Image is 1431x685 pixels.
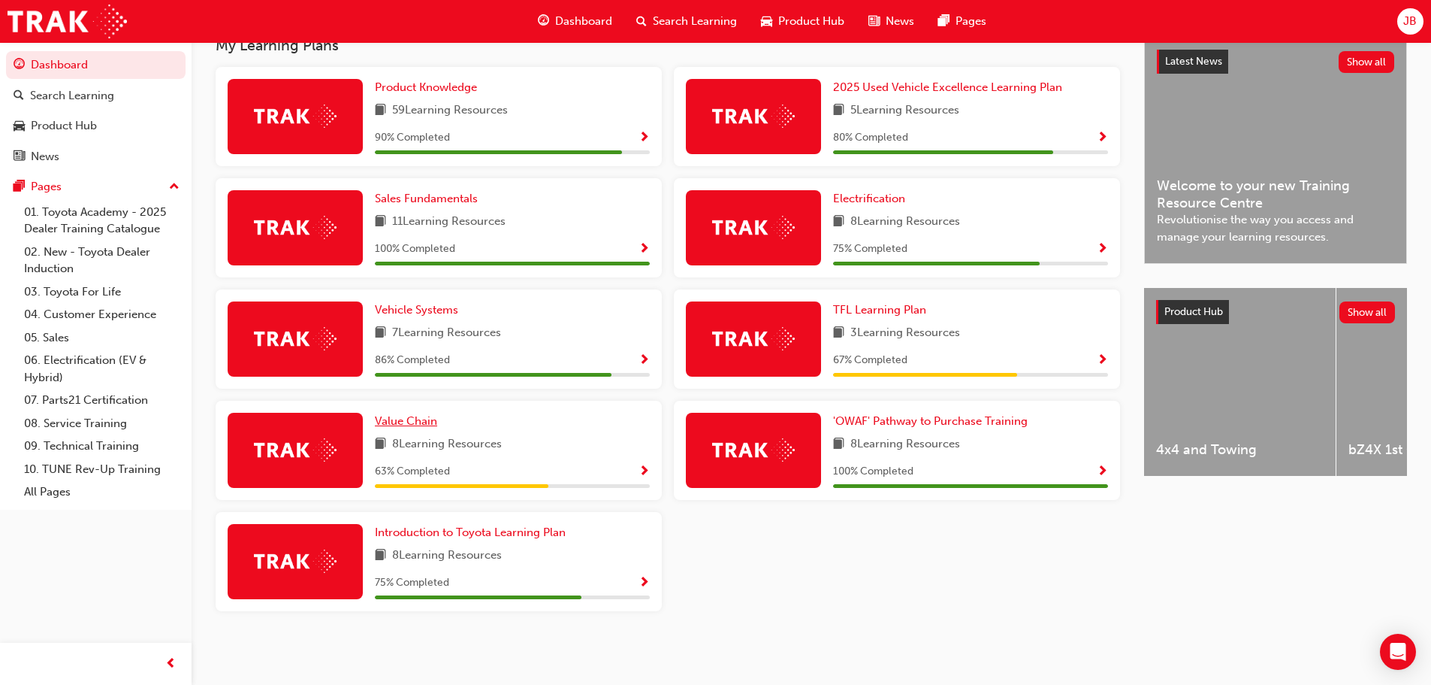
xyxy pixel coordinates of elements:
span: 3 Learning Resources [850,324,960,343]
span: 86 % Completed [375,352,450,369]
a: 01. Toyota Academy - 2025 Dealer Training Catalogue [18,201,186,241]
img: Trak [8,5,127,38]
span: Pages [956,13,986,30]
a: 05. Sales [18,326,186,350]
a: Product Knowledge [375,79,483,96]
a: 4x4 and Towing [1144,288,1336,476]
span: book-icon [375,435,386,454]
span: Introduction to Toyota Learning Plan [375,526,566,539]
span: Dashboard [555,13,612,30]
button: Pages [6,173,186,201]
span: Show Progress [639,465,650,479]
span: Show Progress [639,132,650,145]
a: Product Hub [6,112,186,140]
a: pages-iconPages [926,6,998,37]
a: 07. Parts21 Certification [18,389,186,412]
div: Search Learning [30,87,114,105]
span: Revolutionise the way you access and manage your learning resources. [1157,211,1394,245]
a: News [6,143,186,171]
a: 'OWAF' Pathway to Purchase Training [833,413,1034,430]
a: Latest NewsShow allWelcome to your new Training Resource CentreRevolutionise the way you access a... [1144,37,1407,264]
span: 8 Learning Resources [392,547,502,565]
a: Sales Fundamentals [375,190,484,208]
span: 80 % Completed [833,129,908,147]
span: Sales Fundamentals [375,192,478,205]
a: TFL Learning Plan [833,302,932,319]
span: Latest News [1165,55,1222,68]
span: Show Progress [1097,354,1108,368]
span: 11 Learning Resources [392,213,506,232]
img: Trak [254,550,337,573]
span: book-icon [375,213,386,232]
span: 100 % Completed [375,241,455,258]
span: news-icon [14,150,25,164]
div: News [31,148,59,165]
a: 03. Toyota For Life [18,280,186,304]
div: Product Hub [31,117,97,135]
span: TFL Learning Plan [833,303,926,317]
span: Electrification [833,192,905,205]
button: Show all [1339,51,1395,73]
span: 67 % Completed [833,352,907,369]
span: Product Hub [778,13,844,30]
a: car-iconProduct Hub [749,6,856,37]
span: Show Progress [639,577,650,590]
a: guage-iconDashboard [526,6,624,37]
span: guage-icon [14,59,25,72]
span: Search Learning [653,13,737,30]
span: Show Progress [639,354,650,368]
span: Show Progress [639,243,650,256]
img: Trak [254,105,337,128]
span: up-icon [169,177,180,197]
a: 09. Technical Training [18,435,186,458]
span: Welcome to your new Training Resource Centre [1157,177,1394,211]
span: JB [1403,13,1417,30]
span: 5 Learning Resources [850,102,959,120]
a: Latest NewsShow all [1157,50,1394,74]
span: 75 % Completed [375,574,449,592]
img: Trak [712,216,795,239]
span: Show Progress [1097,132,1108,145]
span: 'OWAF' Pathway to Purchase Training [833,414,1028,428]
div: Open Intercom Messenger [1380,634,1416,670]
span: news-icon [868,12,880,31]
span: 8 Learning Resources [850,213,960,232]
span: pages-icon [938,12,949,31]
button: Show Progress [639,462,650,481]
span: 63 % Completed [375,463,450,480]
button: Show all [1339,302,1396,323]
span: 75 % Completed [833,241,907,258]
span: 100 % Completed [833,463,913,480]
img: Trak [712,438,795,462]
a: Vehicle Systems [375,302,464,319]
a: 10. TUNE Rev-Up Training [18,458,186,481]
a: Value Chain [375,413,443,430]
a: 06. Electrification (EV & Hybrid) [18,349,186,389]
span: book-icon [375,547,386,565]
div: Pages [31,178,62,195]
img: Trak [254,216,337,239]
a: Search Learning [6,82,186,110]
button: Show Progress [639,129,650,147]
span: 59 Learning Resources [392,102,508,120]
button: JB [1397,8,1423,35]
span: 2025 Used Vehicle Excellence Learning Plan [833,80,1062,94]
span: Product Knowledge [375,80,477,94]
img: Trak [712,105,795,128]
img: Trak [254,327,337,350]
span: book-icon [833,102,844,120]
a: 08. Service Training [18,412,186,435]
span: Product Hub [1164,305,1223,318]
span: 4x4 and Towing [1156,441,1324,459]
span: car-icon [14,120,25,133]
span: News [886,13,914,30]
span: Vehicle Systems [375,303,458,317]
h3: My Learning Plans [216,37,1120,54]
a: 02. New - Toyota Dealer Induction [18,241,186,280]
button: Show Progress [639,351,650,370]
button: Show Progress [1097,129,1108,147]
span: 8 Learning Resources [392,435,502,454]
a: Product HubShow all [1156,300,1395,324]
span: pages-icon [14,180,25,194]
